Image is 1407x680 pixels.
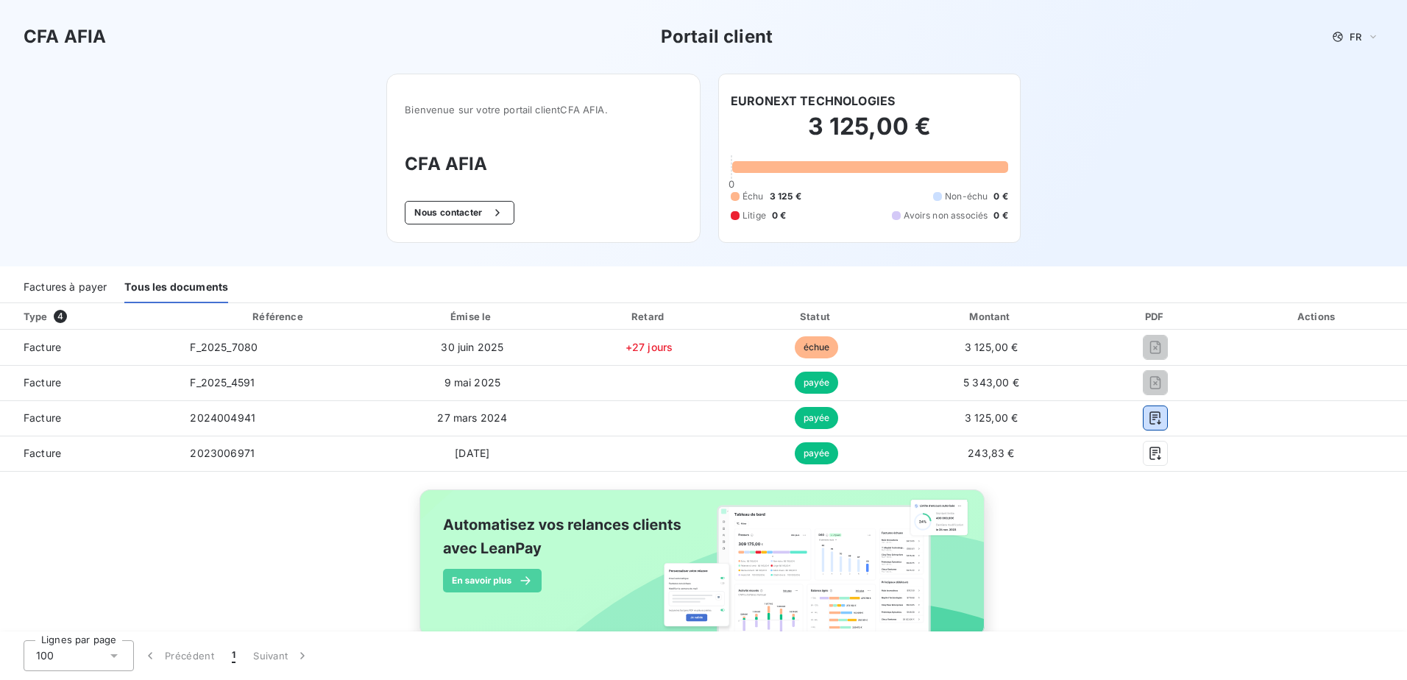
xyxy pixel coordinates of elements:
[12,340,166,355] span: Facture
[405,151,682,177] h3: CFA AFIA
[567,309,731,324] div: Retard
[743,190,764,203] span: Échu
[12,375,166,390] span: Facture
[24,24,106,50] h3: CFA AFIA
[455,447,489,459] span: [DATE]
[737,309,896,324] div: Statut
[731,92,895,110] h6: EURONEXT TECHNOLOGIES
[993,209,1007,222] span: 0 €
[190,411,255,424] span: 2024004941
[743,209,766,222] span: Litige
[1231,309,1404,324] div: Actions
[190,341,258,353] span: F_2025_7080
[12,446,166,461] span: Facture
[795,407,839,429] span: payée
[437,411,507,424] span: 27 mars 2024
[902,309,1080,324] div: Montant
[441,341,503,353] span: 30 juin 2025
[795,442,839,464] span: payée
[795,336,839,358] span: échue
[444,376,501,389] span: 9 mai 2025
[772,209,786,222] span: 0 €
[1350,31,1361,43] span: FR
[405,104,682,116] span: Bienvenue sur votre portail client CFA AFIA .
[968,447,1014,459] span: 243,83 €
[232,648,235,663] span: 1
[12,411,166,425] span: Facture
[124,272,228,303] div: Tous les documents
[945,190,988,203] span: Non-échu
[24,272,107,303] div: Factures à payer
[965,341,1018,353] span: 3 125,00 €
[190,376,255,389] span: F_2025_4591
[406,481,1001,662] img: banner
[963,376,1019,389] span: 5 343,00 €
[770,190,801,203] span: 3 125 €
[134,640,223,671] button: Précédent
[405,201,514,224] button: Nous contacter
[190,447,255,459] span: 2023006971
[661,24,773,50] h3: Portail client
[54,310,67,323] span: 4
[252,311,302,322] div: Référence
[244,640,319,671] button: Suivant
[729,178,734,190] span: 0
[625,341,673,353] span: +27 jours
[36,648,54,663] span: 100
[15,309,175,324] div: Type
[904,209,988,222] span: Avoirs non associés
[223,640,244,671] button: 1
[731,112,1008,156] h2: 3 125,00 €
[965,411,1018,424] span: 3 125,00 €
[1086,309,1225,324] div: PDF
[795,372,839,394] span: payée
[383,309,561,324] div: Émise le
[993,190,1007,203] span: 0 €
